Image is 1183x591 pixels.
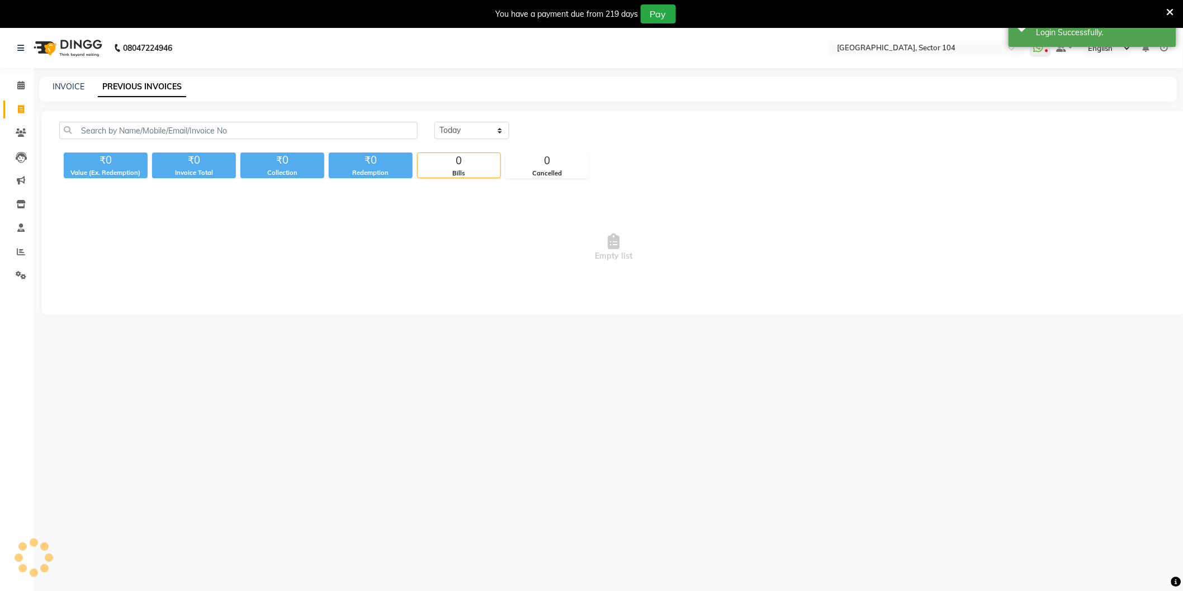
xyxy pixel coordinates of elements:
div: Value (Ex. Redemption) [64,168,148,178]
div: Login Successfully. [1037,27,1168,39]
div: Bills [418,169,500,178]
div: ₹0 [240,152,324,168]
div: 0 [506,153,589,169]
div: ₹0 [329,152,413,168]
input: Search by Name/Mobile/Email/Invoice No [59,122,418,139]
a: PREVIOUS INVOICES [98,77,186,97]
b: 08047224946 [123,32,172,64]
div: ₹0 [64,152,148,168]
div: ₹0 [152,152,236,168]
div: Invoice Total [152,168,236,178]
div: Redemption [329,168,413,178]
img: logo [29,32,105,64]
button: Pay [641,4,676,23]
div: Cancelled [506,169,589,178]
div: 0 [418,153,500,169]
div: Collection [240,168,324,178]
a: INVOICE [53,82,84,92]
span: Empty list [59,192,1168,303]
div: You have a payment due from 219 days [496,8,638,20]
